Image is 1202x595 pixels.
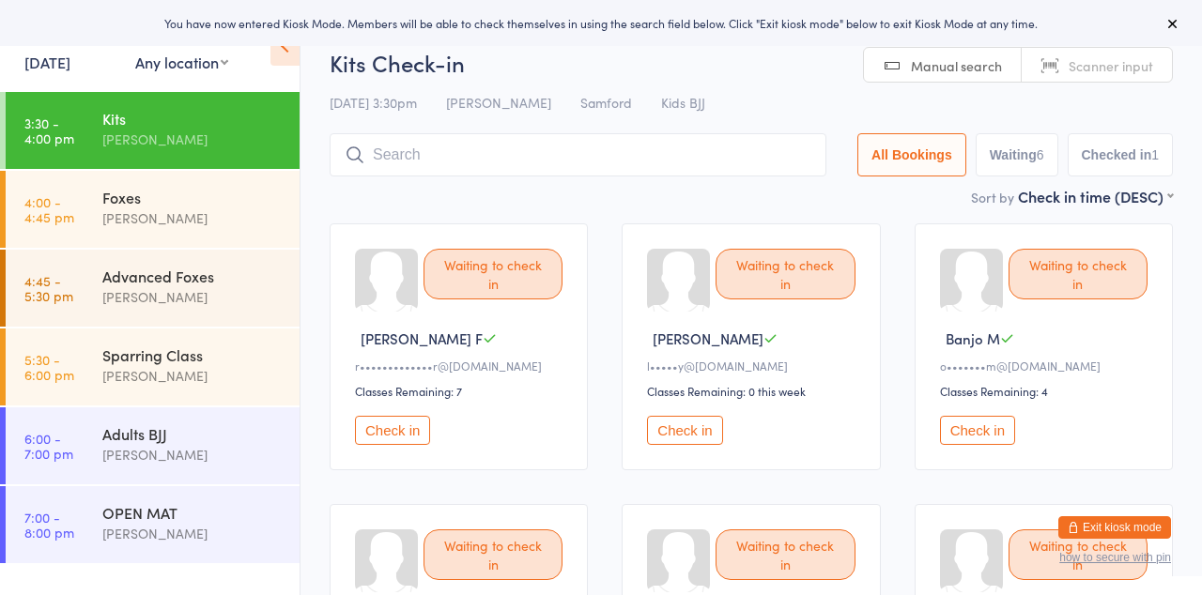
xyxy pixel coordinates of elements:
div: [PERSON_NAME] [102,207,284,229]
div: Advanced Foxes [102,266,284,286]
span: [PERSON_NAME] F [361,328,483,348]
div: 6 [1037,147,1044,162]
time: 4:45 - 5:30 pm [24,273,73,303]
button: Exit kiosk mode [1058,516,1171,539]
span: Kids BJJ [661,93,705,112]
span: [PERSON_NAME] [446,93,551,112]
a: 5:30 -6:00 pmSparring Class[PERSON_NAME] [6,328,300,405]
div: [PERSON_NAME] [102,444,284,465]
div: [PERSON_NAME] [102,523,284,544]
a: 4:45 -5:30 pmAdvanced Foxes[PERSON_NAME] [6,250,300,327]
div: Waiting to check in [716,529,855,580]
button: Check in [355,416,430,445]
h2: Kits Check-in [330,47,1173,78]
div: [PERSON_NAME] [102,286,284,308]
span: [DATE] 3:30pm [330,93,417,112]
div: o•••••••m@[DOMAIN_NAME] [940,358,1153,374]
div: 1 [1151,147,1159,162]
time: 5:30 - 6:00 pm [24,352,74,382]
div: r•••••••••••••r@[DOMAIN_NAME] [355,358,568,374]
time: 6:00 - 7:00 pm [24,431,73,461]
a: 3:30 -4:00 pmKits[PERSON_NAME] [6,92,300,169]
label: Sort by [971,188,1014,206]
div: Adults BJJ [102,423,284,444]
div: Check in time (DESC) [1018,186,1173,206]
div: OPEN MAT [102,502,284,523]
div: Any location [135,52,228,72]
input: Search [330,133,826,176]
span: Scanner input [1069,56,1153,75]
div: Kits [102,108,284,129]
div: Waiting to check in [424,249,562,299]
time: 7:00 - 8:00 pm [24,510,74,540]
a: 7:00 -8:00 pmOPEN MAT[PERSON_NAME] [6,486,300,563]
span: Manual search [911,56,1002,75]
button: All Bookings [857,133,966,176]
span: Banjo M [946,328,1000,348]
button: Check in [647,416,722,445]
a: 4:00 -4:45 pmFoxes[PERSON_NAME] [6,171,300,248]
span: [PERSON_NAME] [653,328,763,348]
span: Samford [580,93,632,112]
div: Classes Remaining: 0 this week [647,383,860,399]
div: Sparring Class [102,344,284,365]
button: Checked in1 [1068,133,1174,176]
time: 3:30 - 4:00 pm [24,115,74,145]
div: l•••••y@[DOMAIN_NAME] [647,358,860,374]
button: how to secure with pin [1059,551,1171,564]
div: Waiting to check in [1009,249,1148,299]
a: 6:00 -7:00 pmAdults BJJ[PERSON_NAME] [6,407,300,484]
div: Waiting to check in [424,529,562,580]
div: Classes Remaining: 4 [940,383,1153,399]
a: [DATE] [24,52,70,72]
div: [PERSON_NAME] [102,365,284,387]
div: Waiting to check in [1009,529,1148,580]
div: You have now entered Kiosk Mode. Members will be able to check themselves in using the search fie... [30,15,1172,31]
div: [PERSON_NAME] [102,129,284,150]
button: Waiting6 [976,133,1058,176]
button: Check in [940,416,1015,445]
time: 4:00 - 4:45 pm [24,194,74,224]
div: Classes Remaining: 7 [355,383,568,399]
div: Waiting to check in [716,249,855,299]
div: Foxes [102,187,284,207]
